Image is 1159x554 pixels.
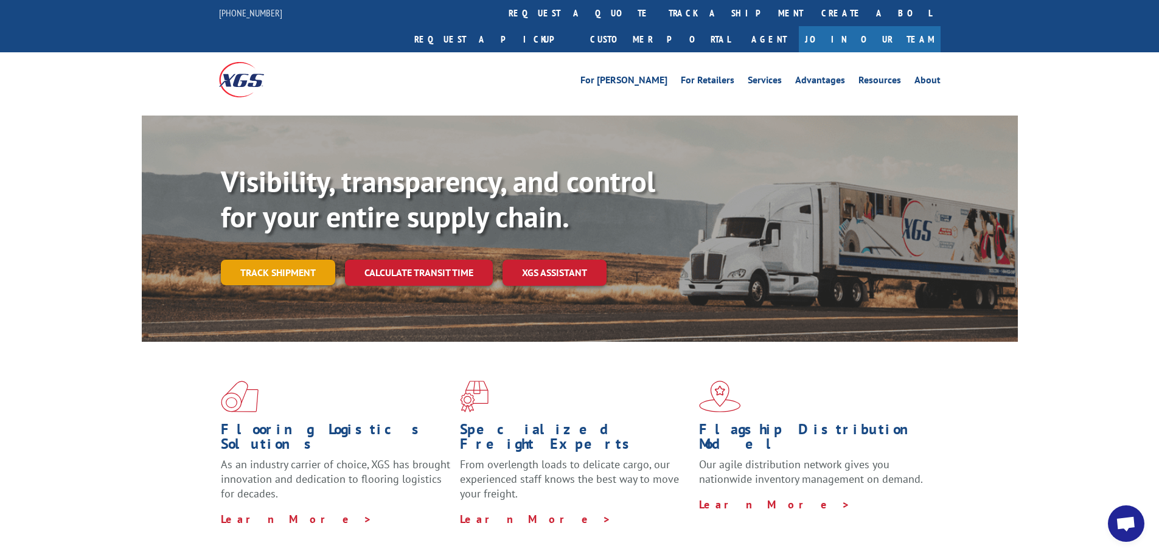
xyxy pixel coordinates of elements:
a: About [914,75,941,89]
h1: Flooring Logistics Solutions [221,422,451,457]
div: Open chat [1108,505,1144,542]
span: Our agile distribution network gives you nationwide inventory management on demand. [699,457,923,486]
a: Learn More > [460,512,611,526]
a: XGS ASSISTANT [503,260,607,286]
img: xgs-icon-focused-on-flooring-red [460,381,489,412]
a: For Retailers [681,75,734,89]
a: Learn More > [221,512,372,526]
p: From overlength loads to delicate cargo, our experienced staff knows the best way to move your fr... [460,457,690,511]
a: Learn More > [699,497,851,511]
a: Services [748,75,782,89]
img: xgs-icon-flagship-distribution-model-red [699,381,741,412]
a: Calculate transit time [345,260,493,286]
a: Resources [858,75,901,89]
img: xgs-icon-total-supply-chain-intelligence-red [221,381,259,412]
a: Customer Portal [581,26,739,52]
a: Request a pickup [405,26,581,52]
a: Track shipment [221,260,335,285]
a: Agent [739,26,799,52]
a: For [PERSON_NAME] [580,75,667,89]
h1: Specialized Freight Experts [460,422,690,457]
a: Join Our Team [799,26,941,52]
h1: Flagship Distribution Model [699,422,929,457]
a: [PHONE_NUMBER] [219,7,282,19]
a: Advantages [795,75,845,89]
b: Visibility, transparency, and control for your entire supply chain. [221,162,655,235]
span: As an industry carrier of choice, XGS has brought innovation and dedication to flooring logistics... [221,457,450,500]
